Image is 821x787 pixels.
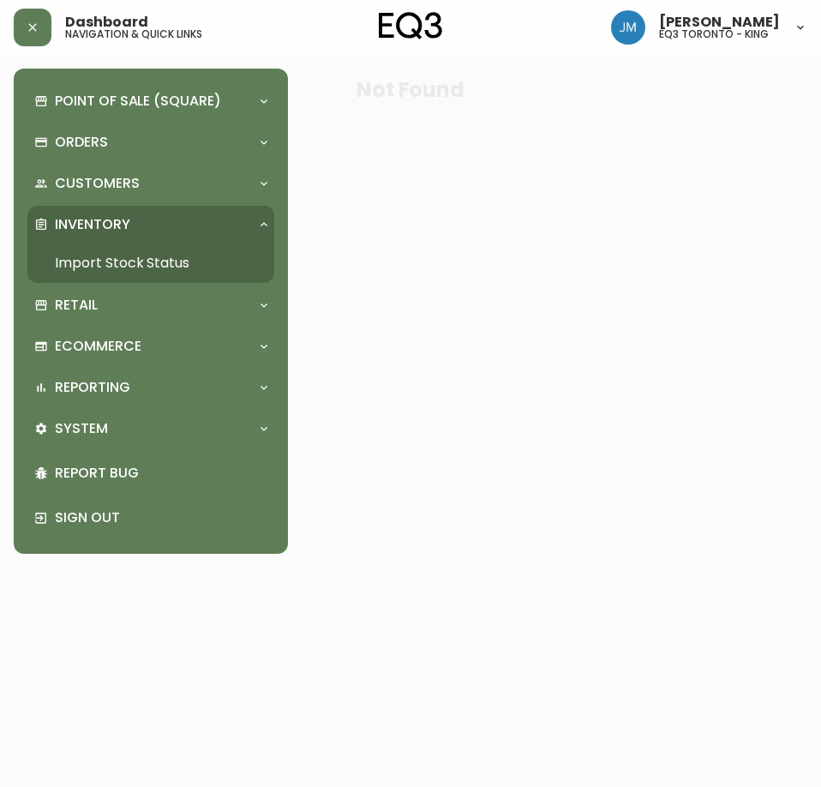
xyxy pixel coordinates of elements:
a: Import Stock Status [27,243,274,283]
div: Customers [27,165,274,202]
div: Inventory [27,206,274,243]
div: Retail [27,286,274,324]
span: Dashboard [65,15,148,29]
div: Orders [27,123,274,161]
p: Ecommerce [55,337,141,356]
h5: eq3 toronto - king [659,29,769,39]
span: [PERSON_NAME] [659,15,780,29]
p: Point of Sale (Square) [55,92,221,111]
div: Sign Out [27,496,274,540]
p: Retail [55,296,98,315]
div: Point of Sale (Square) [27,82,274,120]
h5: navigation & quick links [65,29,202,39]
div: Ecommerce [27,327,274,365]
p: Customers [55,174,140,193]
div: System [27,410,274,448]
img: logo [379,12,442,39]
img: b88646003a19a9f750de19192e969c24 [611,10,645,45]
div: Report Bug [27,451,274,496]
p: Reporting [55,378,130,397]
p: Report Bug [55,464,267,483]
p: Inventory [55,215,130,234]
div: Reporting [27,369,274,406]
p: System [55,419,108,438]
p: Sign Out [55,508,267,527]
p: Orders [55,133,108,152]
